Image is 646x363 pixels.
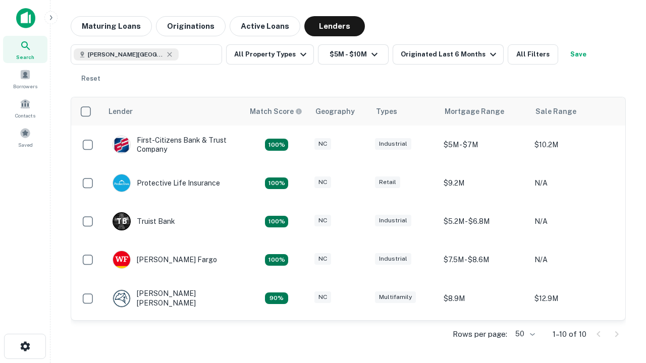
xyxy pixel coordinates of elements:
[318,44,389,65] button: $5M - $10M
[3,36,47,63] a: Search
[113,289,234,307] div: [PERSON_NAME] [PERSON_NAME]
[250,106,302,117] div: Capitalize uses an advanced AI algorithm to match your search with the best lender. The match sco...
[596,282,646,331] iframe: Chat Widget
[309,97,370,126] th: Geography
[113,251,130,268] img: picture
[370,97,439,126] th: Types
[529,318,620,356] td: N/A
[314,176,331,188] div: NC
[250,106,300,117] h6: Match Score
[375,176,400,188] div: Retail
[156,16,226,36] button: Originations
[439,97,529,126] th: Mortgage Range
[562,44,595,65] button: Save your search to get updates of matches that match your search criteria.
[315,105,355,117] div: Geography
[553,328,586,340] p: 1–10 of 10
[16,8,35,28] img: capitalize-icon.png
[3,65,47,92] a: Borrowers
[113,251,217,269] div: [PERSON_NAME] Fargo
[439,126,529,164] td: $5M - $7M
[375,291,416,303] div: Multifamily
[511,327,536,341] div: 50
[265,216,288,228] div: Matching Properties: 3, hasApolloMatch: undefined
[15,111,35,119] span: Contacts
[375,138,411,150] div: Industrial
[113,290,130,307] img: picture
[13,82,37,90] span: Borrowers
[113,174,130,192] img: picture
[113,136,130,153] img: picture
[439,279,529,317] td: $8.9M
[314,253,331,265] div: NC
[375,215,411,226] div: Industrial
[265,139,288,151] div: Matching Properties: 2, hasApolloMatch: undefined
[529,240,620,279] td: N/A
[439,164,529,202] td: $9.2M
[401,48,499,60] div: Originated Last 6 Months
[226,44,314,65] button: All Property Types
[18,141,33,149] span: Saved
[445,105,504,117] div: Mortgage Range
[314,291,331,303] div: NC
[439,202,529,240] td: $5.2M - $6.8M
[314,138,331,150] div: NC
[113,212,175,230] div: Truist Bank
[453,328,507,340] p: Rows per page:
[16,53,34,61] span: Search
[113,136,234,154] div: First-citizens Bank & Trust Company
[102,97,244,126] th: Lender
[529,97,620,126] th: Sale Range
[109,105,133,117] div: Lender
[3,124,47,151] a: Saved
[529,279,620,317] td: $12.9M
[529,164,620,202] td: N/A
[535,105,576,117] div: Sale Range
[529,126,620,164] td: $10.2M
[439,318,529,356] td: $6.2M
[71,16,152,36] button: Maturing Loans
[113,174,220,192] div: Protective Life Insurance
[230,16,300,36] button: Active Loans
[439,240,529,279] td: $7.5M - $8.6M
[304,16,365,36] button: Lenders
[375,253,411,265] div: Industrial
[265,177,288,190] div: Matching Properties: 2, hasApolloMatch: undefined
[3,94,47,122] a: Contacts
[393,44,504,65] button: Originated Last 6 Months
[265,254,288,266] div: Matching Properties: 2, hasApolloMatch: undefined
[508,44,558,65] button: All Filters
[244,97,309,126] th: Capitalize uses an advanced AI algorithm to match your search with the best lender. The match sco...
[75,69,107,89] button: Reset
[88,50,164,59] span: [PERSON_NAME][GEOGRAPHIC_DATA], [GEOGRAPHIC_DATA]
[529,202,620,240] td: N/A
[117,216,127,227] p: T B
[376,105,397,117] div: Types
[314,215,331,226] div: NC
[265,292,288,305] div: Matching Properties: 1, hasApolloMatch: undefined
